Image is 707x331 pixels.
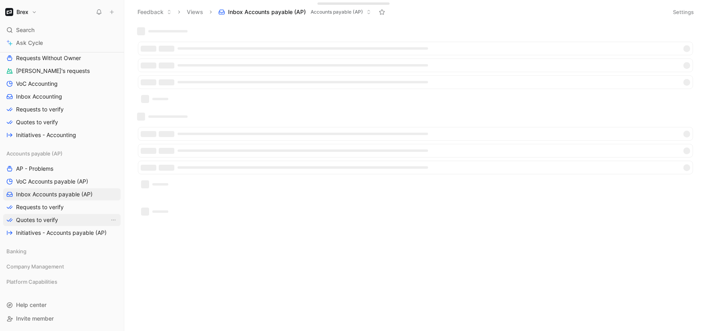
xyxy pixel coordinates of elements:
span: Ask Cycle [16,38,43,48]
span: VoC Accounts payable (AP) [16,178,88,186]
span: [PERSON_NAME]'s requests [16,67,90,75]
span: Banking [6,247,26,255]
span: Company Management [6,262,64,270]
a: VoC Accounting [3,78,121,90]
span: Search [16,25,34,35]
a: [PERSON_NAME]'s requests [3,65,121,77]
span: Quotes to verify [16,118,58,126]
span: Inbox Accounts payable (AP) [228,8,306,16]
button: Settings [669,6,697,18]
div: Invite member [3,313,121,325]
a: AP - Problems [3,163,121,175]
a: Quotes to verifyView actions [3,214,121,226]
a: Requests Without Owner [3,52,121,64]
button: Feedback [134,6,175,18]
img: Brex [5,8,13,16]
button: Views [183,6,207,18]
div: Help center [3,299,121,311]
div: Banking [3,245,121,257]
button: View actions [109,216,117,224]
a: Inbox Accounting [3,91,121,103]
a: VoC Accounts payable (AP) [3,176,121,188]
span: Inbox Accounts payable (AP) [16,190,93,198]
span: AP - Problems [16,165,53,173]
span: Requests to verify [16,203,64,211]
a: Requests to verify [3,201,121,213]
span: Initiatives - Accounting [16,131,76,139]
span: Inbox Accounting [16,93,62,101]
span: Quotes to verify [16,216,58,224]
div: Accounts payable (AP)AP - ProblemsVoC Accounts payable (AP)Inbox Accounts payable (AP)Requests to... [3,147,121,239]
span: Requests to verify [16,105,64,113]
span: Platform Capabilities [6,278,57,286]
div: Platform Capabilities [3,276,121,290]
a: Initiatives - Accounting [3,129,121,141]
span: Accounts payable (AP) [6,149,63,157]
div: Company Management [3,260,121,275]
div: Platform Capabilities [3,276,121,288]
span: Requests Without Owner [16,54,81,62]
span: Help center [16,301,46,308]
span: Initiatives - Accounts payable (AP) [16,229,107,237]
div: Banking [3,245,121,260]
a: Ask Cycle [3,37,121,49]
span: Accounts payable (AP) [311,8,363,16]
a: Initiatives - Accounts payable (AP) [3,227,121,239]
span: VoC Accounting [16,80,58,88]
div: Accounts payable (AP) [3,147,121,159]
a: Quotes to verify [3,116,121,128]
div: Search [3,24,121,36]
span: Invite member [16,315,54,322]
button: Inbox Accounts payable (AP)Accounts payable (AP) [215,6,375,18]
a: Inbox Accounts payable (AP) [3,188,121,200]
button: BrexBrex [3,6,39,18]
div: AccountingRequests Without Owner[PERSON_NAME]'s requestsVoC AccountingInbox AccountingRequests to... [3,37,121,141]
div: Company Management [3,260,121,272]
h1: Brex [16,8,28,16]
a: Requests to verify [3,103,121,115]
